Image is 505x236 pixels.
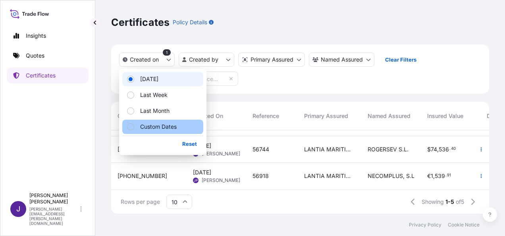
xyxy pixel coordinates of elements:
div: createdOn Filter options [119,69,206,155]
span: LANTIA MARITIMA S.L. [304,172,355,180]
span: Showing [422,198,444,206]
p: Policy Details [173,18,207,26]
div: 1 [163,49,171,56]
p: [PERSON_NAME] [PERSON_NAME] [29,192,79,205]
span: NECOMPLUS, S.L [368,172,414,180]
span: , [437,147,439,152]
p: Custom Dates [140,123,177,131]
span: [PHONE_NUMBER] [118,172,167,180]
span: . [445,174,447,177]
button: cargoOwner Filter options [309,52,374,67]
span: 56744 [252,145,269,153]
span: 91 [447,174,451,177]
span: € [427,173,431,179]
p: Primary Assured [251,56,293,64]
span: ROGERSEV S.L. [368,145,409,153]
button: Reset [176,137,203,150]
span: 74 [431,147,437,152]
p: Named Assured [321,56,363,64]
p: Last Month [140,107,170,115]
button: Clear Filters [378,53,423,66]
button: Last Week [122,88,203,102]
p: [PERSON_NAME][EMAIL_ADDRESS][PERSON_NAME][DOMAIN_NAME] [29,207,79,226]
span: $ [427,147,431,152]
p: Certificates [26,72,56,79]
button: [DATE] [122,72,203,86]
button: Last Month [122,104,203,118]
p: Insights [26,32,46,40]
span: [DATE] [193,168,211,176]
span: Created On [193,112,223,120]
p: Last Week [140,91,168,99]
p: Certificates [111,16,170,29]
span: 40 [451,147,456,150]
span: 1 [431,173,433,179]
span: . [449,147,451,150]
a: Cookie Notice [448,222,480,228]
a: Insights [7,28,89,44]
span: LANTIA MARITIMA S.L. [304,145,355,153]
p: Reset [182,140,197,148]
span: 539 [435,173,445,179]
span: Reference [252,112,279,120]
p: Quotes [26,52,44,60]
p: Created by [189,56,218,64]
span: , [433,173,435,179]
span: [PERSON_NAME] [202,151,240,157]
span: JP [194,176,198,184]
button: distributor Filter options [238,52,305,67]
span: 56918 [252,172,269,180]
button: createdBy Filter options [179,52,234,67]
button: Custom Dates [122,120,203,134]
p: Created on [130,56,159,64]
a: Certificates [7,68,89,83]
span: Named Assured [368,112,411,120]
span: Primary Assured [304,112,348,120]
span: Certificate Number [118,112,168,120]
span: [PHONE_NUMBER] [118,145,167,153]
span: [PERSON_NAME] [202,177,240,184]
a: Quotes [7,48,89,64]
span: 536 [439,147,449,152]
button: createdOn Filter options [119,52,175,67]
span: 1-5 [445,198,454,206]
p: Clear Filters [385,56,416,64]
p: [DATE] [140,75,158,83]
span: Rows per page [121,198,160,206]
a: Privacy Policy [409,222,441,228]
span: of 5 [456,198,464,206]
span: Insured Value [427,112,463,120]
span: J [16,205,20,213]
div: Select Option [122,72,203,134]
